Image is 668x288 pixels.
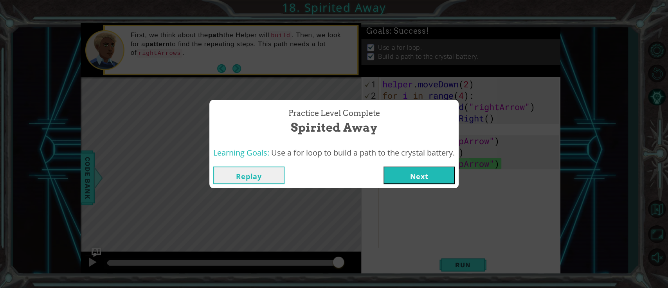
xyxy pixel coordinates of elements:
span: Use a for loop to build a path to the crystal battery. [271,147,455,158]
button: Replay [213,167,284,184]
span: Learning Goals: [213,147,269,158]
button: Next [384,167,455,184]
span: Practice Level Complete [288,108,380,119]
span: Spirited Away [291,119,377,136]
